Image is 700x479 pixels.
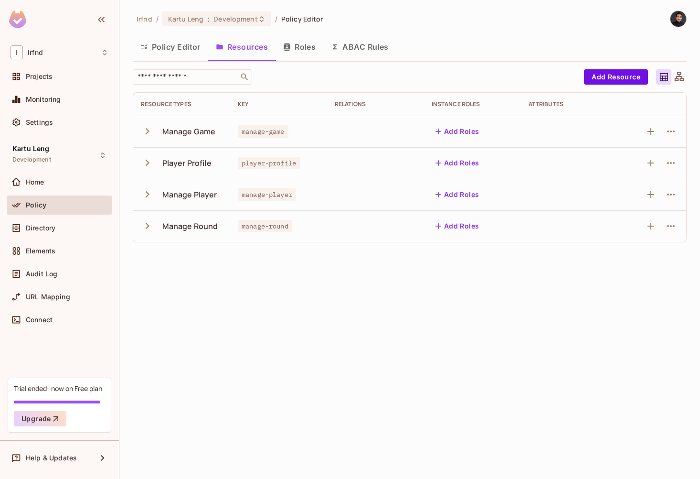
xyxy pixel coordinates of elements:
li: / [156,14,159,23]
li: / [275,14,277,23]
div: Key [238,100,319,108]
span: Policy [26,201,46,209]
div: Attributes [529,100,610,108]
div: Trial ended- now on Free plan [14,384,102,393]
span: Help & Updates [26,454,77,462]
button: Policy Editor [133,35,208,59]
span: I [11,45,23,59]
button: Roles [276,35,323,59]
span: Settings [26,119,53,126]
div: Manage Round [162,221,218,231]
div: Manage Game [162,126,216,137]
button: Add Roles [432,124,483,139]
button: Add Resource [584,69,648,85]
span: Home [26,178,44,186]
button: Add Roles [432,218,483,234]
span: : [207,15,210,23]
button: ABAC Rules [323,35,396,59]
span: Workspace: Irfnd [28,49,43,56]
span: Directory [26,224,55,232]
span: Development [12,156,51,163]
button: Add Roles [432,187,483,202]
span: Connect [26,316,53,324]
span: Kartu Leng [12,145,50,152]
div: Manage Player [162,189,217,200]
span: Policy Editor [281,14,323,23]
button: Upgrade [14,411,66,426]
div: Player Profile [162,158,212,168]
span: manage-game [238,125,288,138]
span: player-profile [238,157,300,169]
div: Resource Types [141,100,223,108]
button: Add Roles [432,155,483,171]
span: manage-player [238,188,296,201]
div: Relations [335,100,416,108]
button: Resources [208,35,276,59]
span: manage-round [238,220,292,232]
div: Instance roles [432,100,513,108]
span: Audit Log [26,270,57,278]
span: Kartu Leng [168,14,203,23]
span: the active workspace [137,14,152,23]
span: Elements [26,247,55,255]
span: Projects [26,73,53,80]
span: URL Mapping [26,293,70,301]
span: Development [213,14,257,23]
img: SReyMgAAAABJRU5ErkJggg== [9,11,26,28]
img: Irfandi Iqbal Abimanyu [670,11,686,27]
span: Monitoring [26,96,61,103]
